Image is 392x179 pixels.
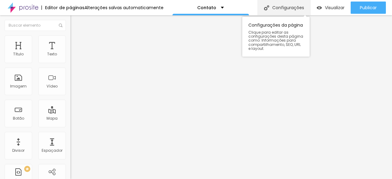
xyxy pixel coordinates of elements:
[12,148,24,153] font: Divisor
[360,5,377,11] font: Publicar
[70,15,392,179] iframe: Editor
[272,5,304,11] font: Configurações
[47,51,57,57] font: Texto
[13,116,24,121] font: Botão
[47,116,58,121] font: Mapa
[13,51,24,57] font: Título
[45,5,85,11] font: Editor de páginas
[42,148,62,153] font: Espaçador
[317,5,322,10] img: view-1.svg
[197,5,216,11] font: Contato
[85,5,164,11] font: Alterações salvas automaticamente
[325,5,345,11] font: Visualizar
[351,2,386,14] button: Publicar
[248,30,303,51] font: Clique para editar as configurações desta página como: Informações para compartilhamento, SEO, UR...
[47,84,58,89] font: Vídeo
[264,5,269,10] img: Ícone
[311,2,351,14] button: Visualizar
[10,84,27,89] font: Imagem
[248,22,303,28] font: Configurações da página
[59,24,62,27] img: Ícone
[5,20,66,31] input: Buscar elemento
